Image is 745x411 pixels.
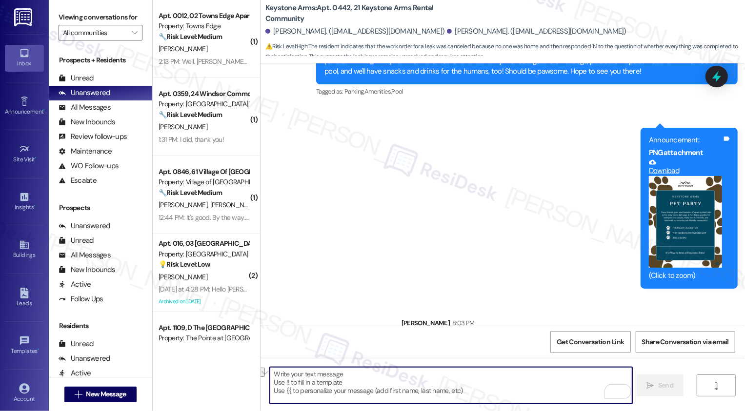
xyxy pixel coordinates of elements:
div: Announcement: [649,135,722,145]
span: Amenities , [364,87,392,96]
span: • [43,107,45,114]
div: 8:03 PM [450,318,474,328]
i:  [132,29,137,37]
a: Inbox [5,45,44,71]
button: Send [637,374,684,396]
span: [PERSON_NAME] [159,273,207,281]
span: [PERSON_NAME] [210,200,259,209]
div: 1:31 PM: I did, thank you! [159,135,224,144]
span: Pool [391,87,403,96]
a: Account [5,380,44,407]
span: • [38,346,39,353]
div: [PERSON_NAME]. ([EMAIL_ADDRESS][DOMAIN_NAME]) [265,26,445,37]
div: Follow Ups [59,294,103,304]
a: Leads [5,285,44,311]
div: Prospects + Residents [49,55,152,65]
div: Apt. 0012, 02 Towns Edge Apartments LLC [159,11,249,21]
div: Unread [59,235,94,246]
div: Active [59,368,91,378]
div: Maintenance [59,146,112,157]
label: Viewing conversations for [59,10,142,25]
div: WO Follow-ups [59,161,119,171]
input: All communities [63,25,127,40]
i:  [713,382,720,390]
div: Archived on [DATE] [158,295,250,308]
strong: 💡 Risk Level: Low [159,260,210,269]
span: [PERSON_NAME] [159,44,207,53]
div: Apt. 0846, 61 Village Of [GEOGRAPHIC_DATA] [159,167,249,177]
strong: 🔧 Risk Level: Medium [159,32,222,41]
span: Parking , [344,87,364,96]
span: New Message [86,389,126,399]
div: Property: [GEOGRAPHIC_DATA] [159,249,249,259]
div: Residents [49,321,152,331]
div: All Messages [59,250,111,260]
div: Property: Towns Edge [159,21,249,31]
button: Get Conversation Link [550,331,630,353]
i:  [75,391,82,398]
b: PNG attachment [649,148,703,157]
div: Apt. 016, 03 [GEOGRAPHIC_DATA] [159,238,249,249]
img: ResiDesk Logo [14,8,34,26]
div: Apt. 0359, 24 Windsor Commons Townhomes [159,89,249,99]
div: New Inbounds [59,117,115,127]
span: • [34,202,35,209]
i:  [647,382,654,390]
span: Share Conversation via email [642,337,729,347]
div: [DATE] at 4:28 PM: Hello [PERSON_NAME] ! Was reaching out ,because we need help taking apart some... [159,285,716,294]
span: [PERSON_NAME] [159,122,207,131]
span: • [35,155,37,161]
div: New Inbounds [59,265,115,275]
a: Buildings [5,236,44,263]
div: Unread [59,73,94,83]
a: Insights • [5,189,44,215]
div: Unanswered [59,221,110,231]
div: 12:44 PM: It's good. By the way. The microwave door is loose . [159,213,330,222]
div: Tagged as: [316,84,738,98]
div: Escalate [59,176,97,186]
strong: 🔧 Risk Level: Medium [159,110,222,119]
b: Keystone Arms: Apt. 0442, 21 Keystone Arms Rental Community [265,3,461,24]
span: Send [658,380,673,391]
div: Apt. 1109, D The [GEOGRAPHIC_DATA] [159,323,249,333]
a: Download [649,158,722,176]
textarea: To enrich screen reader interactions, please activate Accessibility in Grammarly extension settings [270,367,632,404]
div: All Messages [59,102,111,113]
span: : The resident indicates that the work order for a leak was canceled because no one was home and ... [265,41,745,62]
strong: ⚠️ Risk Level: High [265,42,307,50]
div: Prospects [49,203,152,213]
div: Unread [59,339,94,349]
span: Get Conversation Link [557,337,624,347]
div: Review follow-ups [59,132,127,142]
div: [PERSON_NAME] [402,318,738,332]
a: Templates • [5,333,44,359]
div: Unanswered [59,353,110,364]
div: (Click to zoom) [649,271,722,281]
a: Site Visit • [5,141,44,167]
div: [PERSON_NAME]. ([EMAIL_ADDRESS][DOMAIN_NAME]) [447,26,626,37]
div: Property: Village of [GEOGRAPHIC_DATA] [159,177,249,187]
div: Unanswered [59,88,110,98]
div: Property: [GEOGRAPHIC_DATA] Townhomes [159,99,249,109]
button: New Message [64,387,137,402]
span: [PERSON_NAME] [159,200,210,209]
strong: 🔧 Risk Level: Medium [159,188,222,197]
div: Property: The Pointe at [GEOGRAPHIC_DATA] [159,333,249,343]
button: Zoom image [649,176,722,268]
div: Active [59,279,91,290]
button: Share Conversation via email [636,331,735,353]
